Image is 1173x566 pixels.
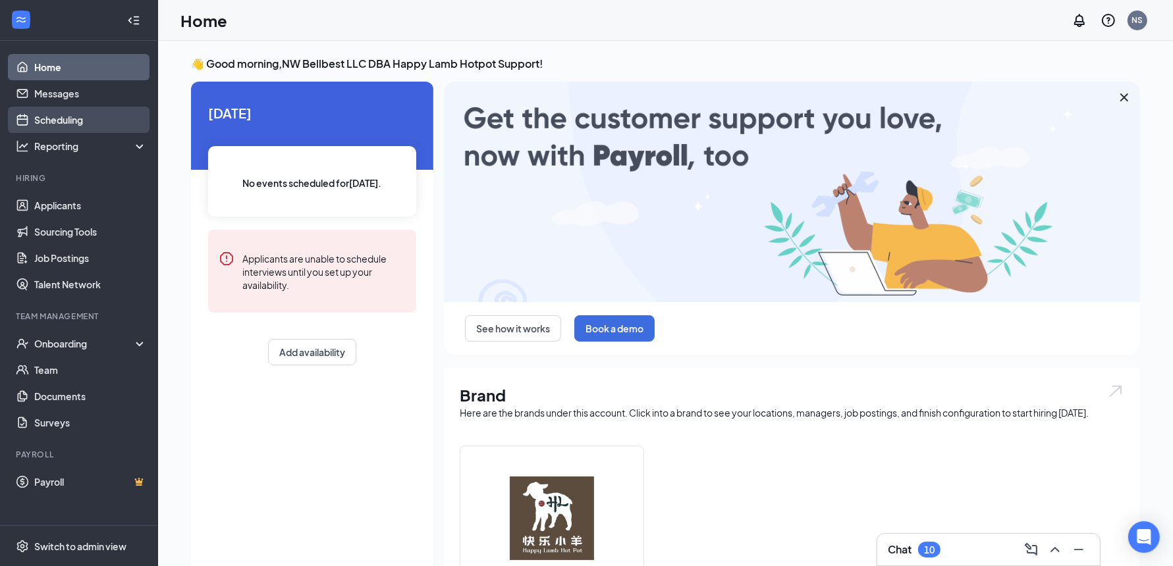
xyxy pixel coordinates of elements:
[34,192,147,219] a: Applicants
[34,219,147,245] a: Sourcing Tools
[1021,539,1042,560] button: ComposeMessage
[1023,542,1039,557] svg: ComposeMessage
[16,140,29,153] svg: Analysis
[1132,14,1143,26] div: NS
[34,245,147,271] a: Job Postings
[460,384,1124,406] h1: Brand
[208,103,416,123] span: [DATE]
[16,449,144,460] div: Payroll
[574,315,655,342] button: Book a demo
[34,140,148,153] div: Reporting
[268,339,356,365] button: Add availability
[34,357,147,383] a: Team
[243,176,382,190] span: No events scheduled for [DATE] .
[888,542,912,557] h3: Chat
[16,311,144,322] div: Team Management
[1047,542,1063,557] svg: ChevronUp
[34,469,147,495] a: PayrollCrown
[34,80,147,107] a: Messages
[34,337,136,350] div: Onboarding
[34,409,147,436] a: Surveys
[16,337,29,350] svg: UserCheck
[1101,13,1116,28] svg: QuestionInfo
[1107,384,1124,399] img: open.6027fd2a22e1237b5b06.svg
[924,544,935,555] div: 10
[1116,90,1132,105] svg: Cross
[242,251,406,292] div: Applicants are unable to schedule interviews until you set up your availability.
[34,107,147,133] a: Scheduling
[1071,542,1087,557] svg: Minimize
[16,540,29,553] svg: Settings
[191,57,1140,71] h3: 👋 Good morning, NW Bellbest LLC DBA Happy Lamb Hotpot Support !
[34,383,147,409] a: Documents
[1072,13,1087,28] svg: Notifications
[16,172,144,184] div: Hiring
[444,82,1140,302] img: payroll-large.gif
[1045,539,1066,560] button: ChevronUp
[465,315,561,342] button: See how it works
[14,13,28,26] svg: WorkstreamLogo
[34,540,126,553] div: Switch to admin view
[34,271,147,297] a: Talent Network
[219,251,234,267] svg: Error
[127,14,140,27] svg: Collapse
[180,9,227,32] h1: Home
[1068,539,1089,560] button: Minimize
[34,54,147,80] a: Home
[460,406,1124,419] div: Here are the brands under this account. Click into a brand to see your locations, managers, job p...
[510,476,594,560] img: Happy Lamb Hotpot
[1128,521,1160,553] div: Open Intercom Messenger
